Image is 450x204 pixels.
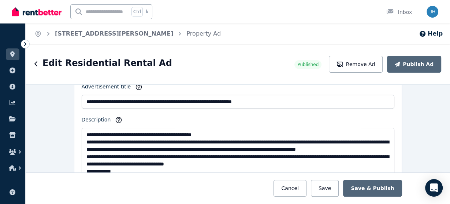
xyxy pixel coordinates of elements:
a: Property Ad [186,30,221,37]
label: Advertisement title [82,83,131,93]
label: Description [82,116,111,126]
nav: Breadcrumb [26,23,230,44]
a: [STREET_ADDRESS][PERSON_NAME] [55,30,173,37]
span: Ctrl [131,7,143,17]
span: Published [297,62,319,68]
span: k [146,9,148,15]
button: Save [311,180,339,197]
div: Open Intercom Messenger [425,179,443,197]
h1: Edit Residential Rental Ad [42,57,172,69]
img: Serenity Stays Management Pty Ltd [427,6,438,18]
button: Cancel [274,180,306,197]
button: Save & Publish [343,180,402,197]
div: Inbox [386,8,412,16]
button: Help [419,29,443,38]
button: Remove Ad [329,56,383,73]
button: Publish Ad [387,56,441,73]
img: RentBetter [12,6,62,17]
